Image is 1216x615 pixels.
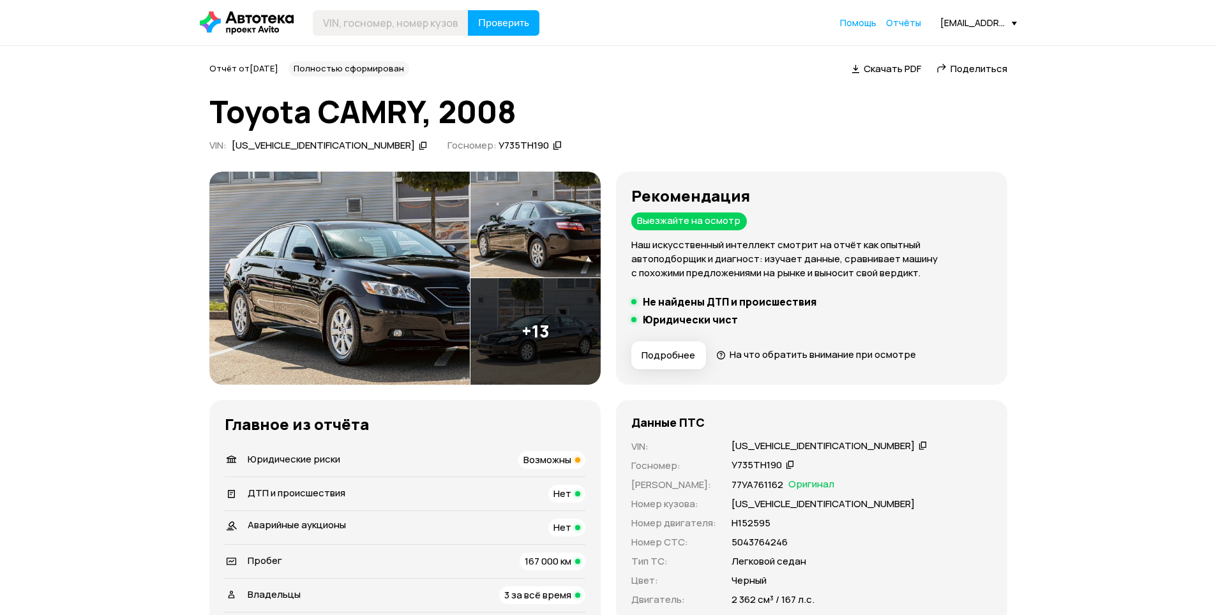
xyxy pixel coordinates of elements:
p: VIN : [631,440,716,454]
p: [PERSON_NAME] : [631,478,716,492]
p: Цвет : [631,574,716,588]
span: Подробнее [642,349,695,362]
div: У735ТН190 [732,459,782,472]
p: 5043764246 [732,535,788,549]
p: Двигатель : [631,593,716,607]
span: Поделиться [950,62,1007,75]
p: [US_VEHICLE_IDENTIFICATION_NUMBER] [732,497,915,511]
span: Оригинал [788,478,834,492]
div: [EMAIL_ADDRESS][DOMAIN_NAME] [940,17,1017,29]
span: Возможны [523,453,571,466]
p: Номер СТС : [631,535,716,549]
div: [US_VEHICLE_IDENTIFICATION_NUMBER] [732,440,915,453]
h3: Рекомендация [631,187,992,205]
p: Легковой седан [732,554,806,568]
span: На что обратить внимание при осмотре [730,348,916,361]
span: ДТП и происшествия [248,486,345,500]
div: У735ТН190 [499,139,549,152]
span: Нет [553,487,571,500]
p: Тип ТС : [631,554,716,568]
span: Юридические риски [248,452,340,466]
button: Подробнее [631,341,706,369]
span: Скачать PDF [864,62,921,75]
span: Проверить [478,18,529,28]
p: Н152595 [732,516,770,530]
a: На что обратить внимание при осмотре [716,348,917,361]
a: Скачать PDF [852,62,921,75]
h5: Не найдены ДТП и происшествия [643,295,816,308]
a: Помощь [840,17,876,29]
h4: Данные ПТС [631,415,705,429]
button: Проверить [468,10,539,36]
h3: Главное из отчёта [225,415,585,433]
p: 77УА761162 [732,478,783,492]
p: Черный [732,574,767,588]
div: [US_VEHICLE_IDENTIFICATION_NUMBER] [232,139,415,152]
span: Аварийные аукционы [248,518,346,531]
span: Отчёт от [DATE] [209,63,278,74]
input: VIN, госномер, номер кузова [313,10,469,36]
p: Госномер : [631,459,716,473]
span: 167 000 км [525,554,571,568]
a: Поделиться [936,62,1007,75]
p: Номер двигателя : [631,516,716,530]
span: Владельцы [248,588,301,601]
span: Госномер: [447,138,497,152]
p: Наш искусственный интеллект смотрит на отчёт как опытный автоподборщик и диагност: изучает данные... [631,238,992,280]
p: Номер кузова : [631,497,716,511]
span: 3 за всё время [504,588,571,602]
h1: Toyota CAMRY, 2008 [209,94,1007,129]
span: Нет [553,521,571,534]
span: Пробег [248,554,282,567]
a: Отчёты [886,17,921,29]
div: Полностью сформирован [289,61,409,77]
div: Выезжайте на осмотр [631,212,747,230]
span: VIN : [209,138,227,152]
h5: Юридически чист [643,313,738,326]
p: 2 362 см³ / 167 л.с. [732,593,814,607]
